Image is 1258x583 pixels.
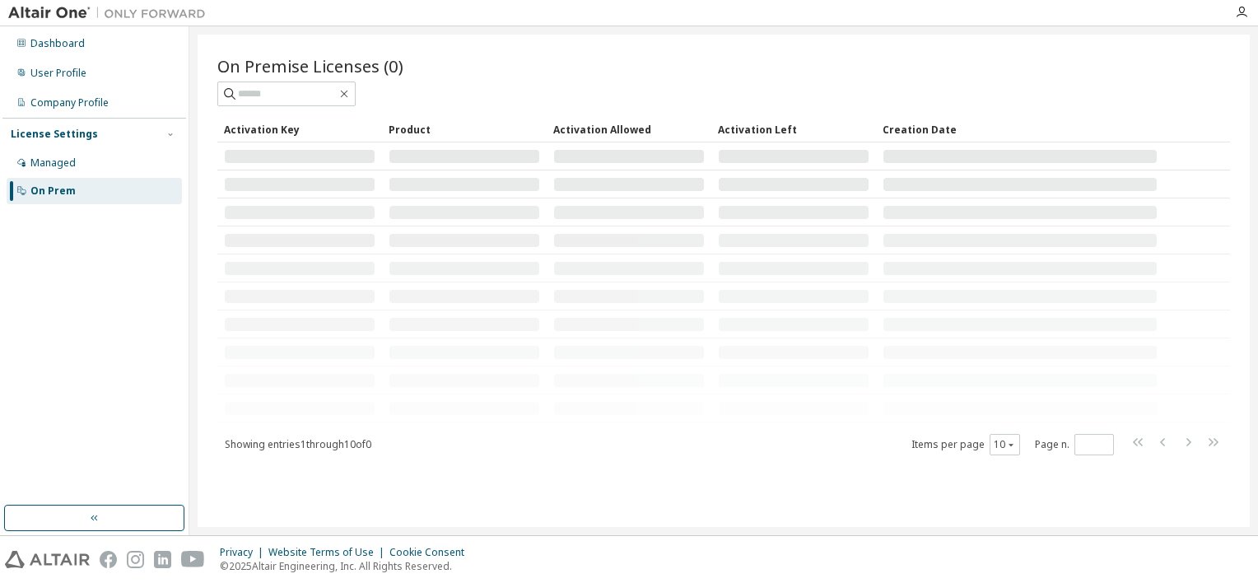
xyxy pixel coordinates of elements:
[553,116,705,142] div: Activation Allowed
[389,546,474,559] div: Cookie Consent
[30,37,85,50] div: Dashboard
[181,551,205,568] img: youtube.svg
[217,54,403,77] span: On Premise Licenses (0)
[220,546,268,559] div: Privacy
[5,551,90,568] img: altair_logo.svg
[911,434,1020,455] span: Items per page
[100,551,117,568] img: facebook.svg
[30,67,86,80] div: User Profile
[154,551,171,568] img: linkedin.svg
[30,184,76,198] div: On Prem
[1035,434,1114,455] span: Page n.
[718,116,869,142] div: Activation Left
[11,128,98,141] div: License Settings
[224,116,375,142] div: Activation Key
[994,438,1016,451] button: 10
[30,96,109,110] div: Company Profile
[268,546,389,559] div: Website Terms of Use
[30,156,76,170] div: Managed
[127,551,144,568] img: instagram.svg
[220,559,474,573] p: © 2025 Altair Engineering, Inc. All Rights Reserved.
[225,437,371,451] span: Showing entries 1 through 10 of 0
[8,5,214,21] img: Altair One
[389,116,540,142] div: Product
[883,116,1158,142] div: Creation Date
